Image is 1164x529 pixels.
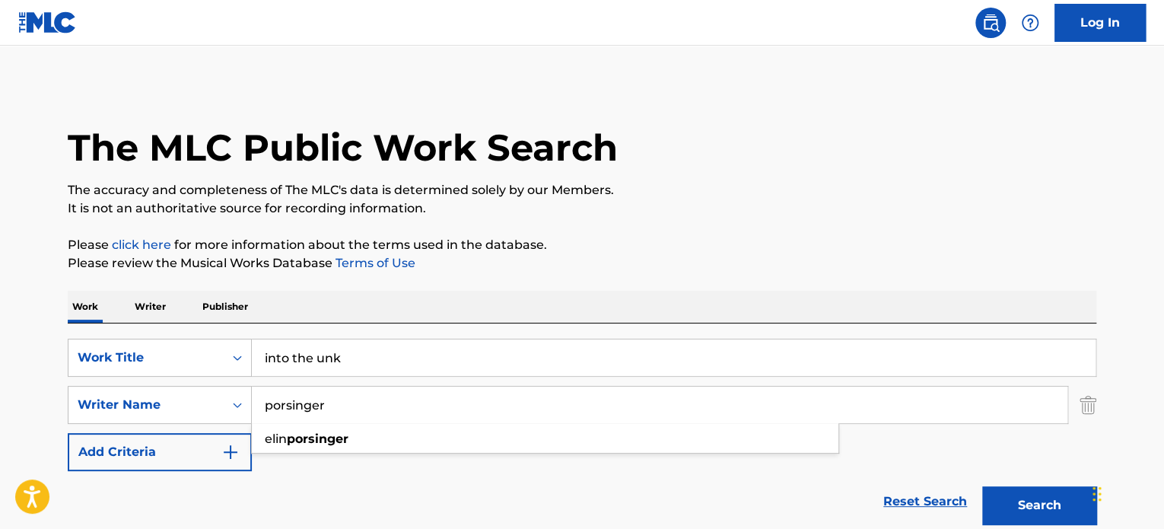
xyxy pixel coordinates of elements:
div: Writer Name [78,396,215,414]
img: MLC Logo [18,11,77,33]
img: search [981,14,1000,32]
button: Search [982,486,1096,524]
p: The accuracy and completeness of The MLC's data is determined solely by our Members. [68,181,1096,199]
a: Terms of Use [332,256,415,270]
p: Work [68,291,103,323]
img: help [1021,14,1039,32]
p: It is not an authoritative source for recording information. [68,199,1096,218]
a: Log In [1054,4,1146,42]
a: click here [112,237,171,252]
button: Add Criteria [68,433,252,471]
iframe: Chat Widget [1088,456,1164,529]
div: Drag [1092,471,1102,517]
p: Writer [130,291,170,323]
img: 9d2ae6d4665cec9f34b9.svg [221,443,240,461]
p: Please for more information about the terms used in the database. [68,236,1096,254]
span: elin [265,432,287,446]
div: Work Title [78,349,215,367]
strong: porsinger [287,432,348,446]
div: Help [1015,8,1045,38]
p: Please review the Musical Works Database [68,254,1096,272]
p: Publisher [198,291,253,323]
img: Delete Criterion [1080,386,1096,424]
a: Public Search [975,8,1006,38]
h1: The MLC Public Work Search [68,125,618,170]
a: Reset Search [876,485,975,518]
